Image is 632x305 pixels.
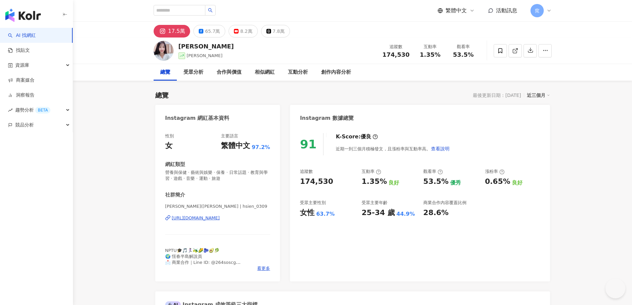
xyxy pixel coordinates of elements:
span: 資源庫 [15,58,29,73]
div: 17.5萬 [168,27,185,36]
div: 社群簡介 [165,191,185,198]
div: 女性 [300,208,315,218]
span: 窕 [535,7,539,14]
button: 查看說明 [431,142,450,155]
div: 1.35% [362,177,387,187]
span: 趨勢分析 [15,103,50,117]
div: 總覽 [155,91,169,100]
button: 17.5萬 [154,25,190,38]
div: 44.9% [396,210,415,218]
span: 97.2% [252,144,270,151]
div: K-Score : [336,133,378,140]
span: 競品分析 [15,117,34,132]
div: 創作內容分析 [321,68,351,76]
button: 7.8萬 [261,25,290,38]
div: 近期一到三個月積極發文，且漲粉率與互動率高。 [336,142,450,155]
span: 1.35% [420,51,440,58]
div: 女 [165,141,173,151]
div: 追蹤數 [383,43,410,50]
button: 8.2萬 [229,25,257,38]
span: 營養與保健 · 藝術與娛樂 · 保養 · 日常話題 · 教育與學習 · 遊戲 · 音樂 · 運動 · 旅遊 [165,170,270,182]
div: [URL][DOMAIN_NAME] [172,215,220,221]
span: 繁體中文 [446,7,467,14]
div: 91 [300,137,316,151]
div: [PERSON_NAME] [178,42,234,50]
div: Instagram 網紅基本資料 [165,114,230,122]
a: 商案媒合 [8,77,35,84]
div: 漲粉率 [485,169,505,175]
span: rise [8,108,13,113]
div: 追蹤數 [300,169,313,175]
div: 觀看率 [423,169,443,175]
div: 53.5% [423,177,449,187]
div: 8.2萬 [240,27,252,36]
div: 優良 [361,133,371,140]
div: 相似網紅 [255,68,275,76]
span: [PERSON_NAME]([PERSON_NAME] | hsien_0309 [165,203,270,209]
a: 洞察報告 [8,92,35,99]
img: KOL Avatar [154,41,174,61]
div: 7.8萬 [273,27,285,36]
span: search [208,8,213,13]
div: 性別 [165,133,174,139]
div: 優秀 [450,179,461,187]
div: 65.7萬 [205,27,220,36]
div: 受眾主要年齡 [362,200,387,206]
span: 活動訊息 [496,7,517,14]
span: 看更多 [257,266,270,271]
div: 合作與價值 [217,68,242,76]
div: 繁體中文 [221,141,250,151]
div: 良好 [512,179,523,187]
div: 受眾主要性別 [300,200,326,206]
div: 總覽 [160,68,170,76]
div: 25-34 歲 [362,208,395,218]
div: 網紅類型 [165,161,185,168]
div: 174,530 [300,177,333,187]
div: 最後更新日期：[DATE] [473,93,521,98]
iframe: Help Scout Beacon - Open [605,278,625,298]
div: 互動率 [418,43,443,50]
a: searchAI 找網紅 [8,32,36,39]
span: 174,530 [383,51,410,58]
div: 近三個月 [527,91,550,100]
div: 商業合作內容覆蓋比例 [423,200,466,206]
span: NPTU🎓🎵🏃🏻‍♀️🫒🌽🫐🥑🥬 🌍 恆春半島解說員 📩 商業合作｜Line ID: @264soscg 📞 經紀人｜[PERSON_NAME]0910741038 🎥 YouTube 頻道⬇️ [165,248,252,277]
div: 0.65% [485,177,510,187]
div: BETA [35,107,50,114]
div: 主要語言 [221,133,238,139]
div: 63.7% [316,210,335,218]
span: [PERSON_NAME] [187,53,223,58]
div: Instagram 數據總覽 [300,114,354,122]
div: 觀看率 [451,43,476,50]
a: [URL][DOMAIN_NAME] [165,215,270,221]
div: 互動率 [362,169,381,175]
a: 找貼文 [8,47,30,54]
span: 查看說明 [431,146,450,151]
img: logo [5,9,41,22]
div: 28.6% [423,208,449,218]
button: 65.7萬 [193,25,225,38]
div: 良好 [388,179,399,187]
div: 互動分析 [288,68,308,76]
span: 53.5% [453,51,473,58]
div: 受眾分析 [183,68,203,76]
